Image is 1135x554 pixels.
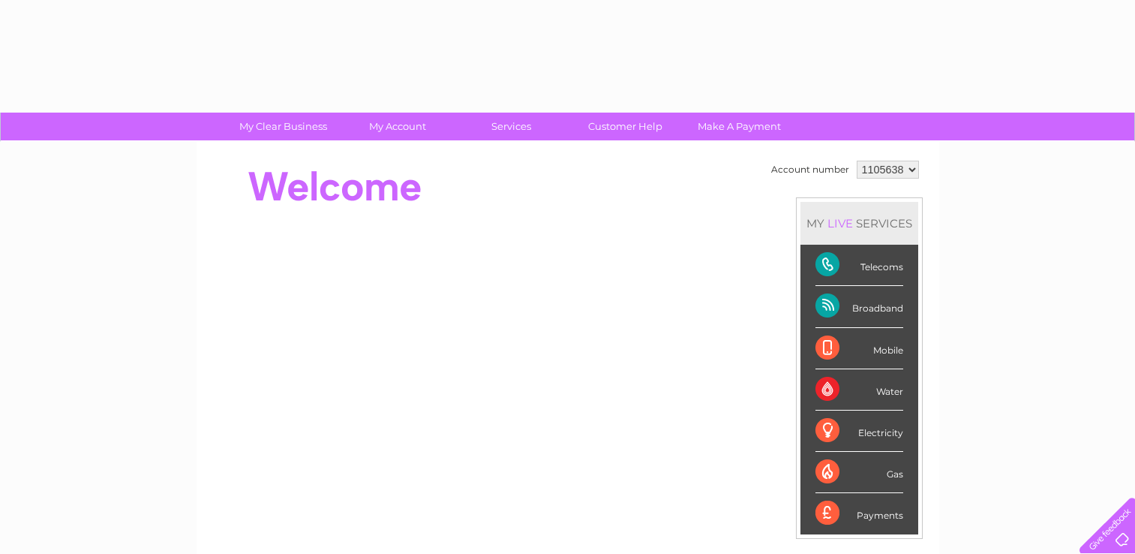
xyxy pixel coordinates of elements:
[677,113,801,140] a: Make A Payment
[815,245,903,286] div: Telecoms
[767,157,853,182] td: Account number
[815,369,903,411] div: Water
[815,411,903,452] div: Electricity
[563,113,687,140] a: Customer Help
[800,202,918,245] div: MY SERVICES
[221,113,345,140] a: My Clear Business
[815,452,903,493] div: Gas
[815,286,903,327] div: Broadband
[449,113,573,140] a: Services
[815,328,903,369] div: Mobile
[335,113,459,140] a: My Account
[824,216,856,230] div: LIVE
[815,493,903,534] div: Payments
